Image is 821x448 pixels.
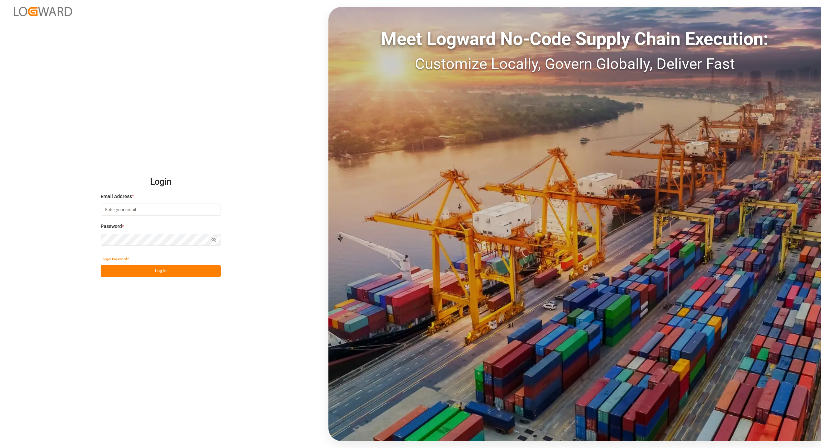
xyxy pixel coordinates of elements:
[328,53,821,75] div: Customize Locally, Govern Globally, Deliver Fast
[101,171,221,193] h2: Login
[14,7,72,16] img: Logward_new_orange.png
[101,253,129,265] button: Forgot Password?
[101,223,122,230] span: Password
[101,193,132,200] span: Email Address
[328,26,821,53] div: Meet Logward No-Code Supply Chain Execution:
[101,204,221,216] input: Enter your email
[101,265,221,277] button: Log In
